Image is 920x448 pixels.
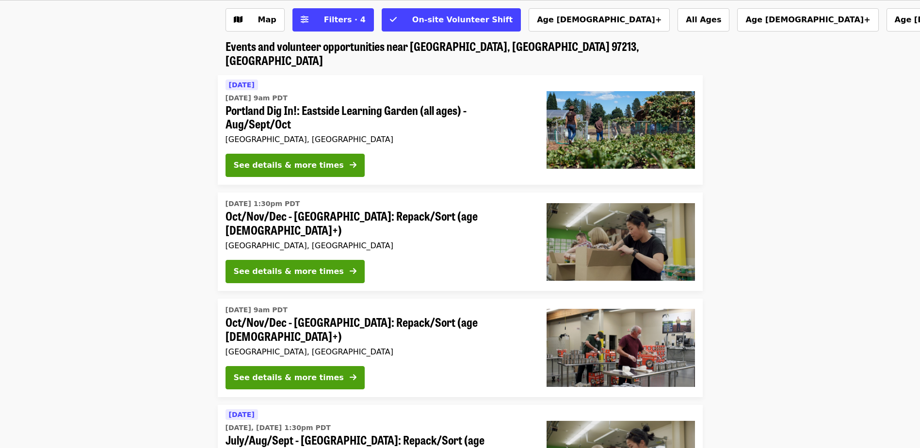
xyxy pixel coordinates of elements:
[292,8,374,32] button: Filters (4 selected)
[324,15,366,24] span: Filters · 4
[229,411,255,418] span: [DATE]
[218,299,703,397] a: See details for "Oct/Nov/Dec - Portland: Repack/Sort (age 16+)"
[229,81,255,89] span: [DATE]
[258,15,276,24] span: Map
[226,366,365,389] button: See details & more times
[547,309,695,386] img: Oct/Nov/Dec - Portland: Repack/Sort (age 16+) organized by Oregon Food Bank
[350,160,356,170] i: arrow-right icon
[350,373,356,382] i: arrow-right icon
[529,8,670,32] button: Age [DEMOGRAPHIC_DATA]+
[301,15,308,24] i: sliders-h icon
[382,8,521,32] button: On-site Volunteer Shift
[547,203,695,281] img: Oct/Nov/Dec - Portland: Repack/Sort (age 8+) organized by Oregon Food Bank
[226,305,288,315] time: [DATE] 9am PDT
[226,347,531,356] div: [GEOGRAPHIC_DATA], [GEOGRAPHIC_DATA]
[226,241,531,250] div: [GEOGRAPHIC_DATA], [GEOGRAPHIC_DATA]
[737,8,878,32] button: Age [DEMOGRAPHIC_DATA]+
[226,209,531,237] span: Oct/Nov/Dec - [GEOGRAPHIC_DATA]: Repack/Sort (age [DEMOGRAPHIC_DATA]+)
[226,154,365,177] button: See details & more times
[226,93,288,103] time: [DATE] 9am PDT
[234,266,344,277] div: See details & more times
[234,372,344,384] div: See details & more times
[234,160,344,171] div: See details & more times
[226,315,531,343] span: Oct/Nov/Dec - [GEOGRAPHIC_DATA]: Repack/Sort (age [DEMOGRAPHIC_DATA]+)
[390,15,397,24] i: check icon
[234,15,242,24] i: map icon
[226,103,531,131] span: Portland Dig In!: Eastside Learning Garden (all ages) - Aug/Sept/Oct
[350,267,356,276] i: arrow-right icon
[226,37,639,68] span: Events and volunteer opportunities near [GEOGRAPHIC_DATA], [GEOGRAPHIC_DATA] 97213, [GEOGRAPHIC_D...
[678,8,729,32] button: All Ages
[218,192,703,291] a: See details for "Oct/Nov/Dec - Portland: Repack/Sort (age 8+)"
[226,135,531,144] div: [GEOGRAPHIC_DATA], [GEOGRAPHIC_DATA]
[218,75,703,185] a: See details for "Portland Dig In!: Eastside Learning Garden (all ages) - Aug/Sept/Oct"
[412,15,513,24] span: On-site Volunteer Shift
[226,423,331,433] time: [DATE], [DATE] 1:30pm PDT
[226,260,365,283] button: See details & more times
[226,199,300,209] time: [DATE] 1:30pm PDT
[226,8,285,32] button: Show map view
[547,91,695,169] img: Portland Dig In!: Eastside Learning Garden (all ages) - Aug/Sept/Oct organized by Oregon Food Bank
